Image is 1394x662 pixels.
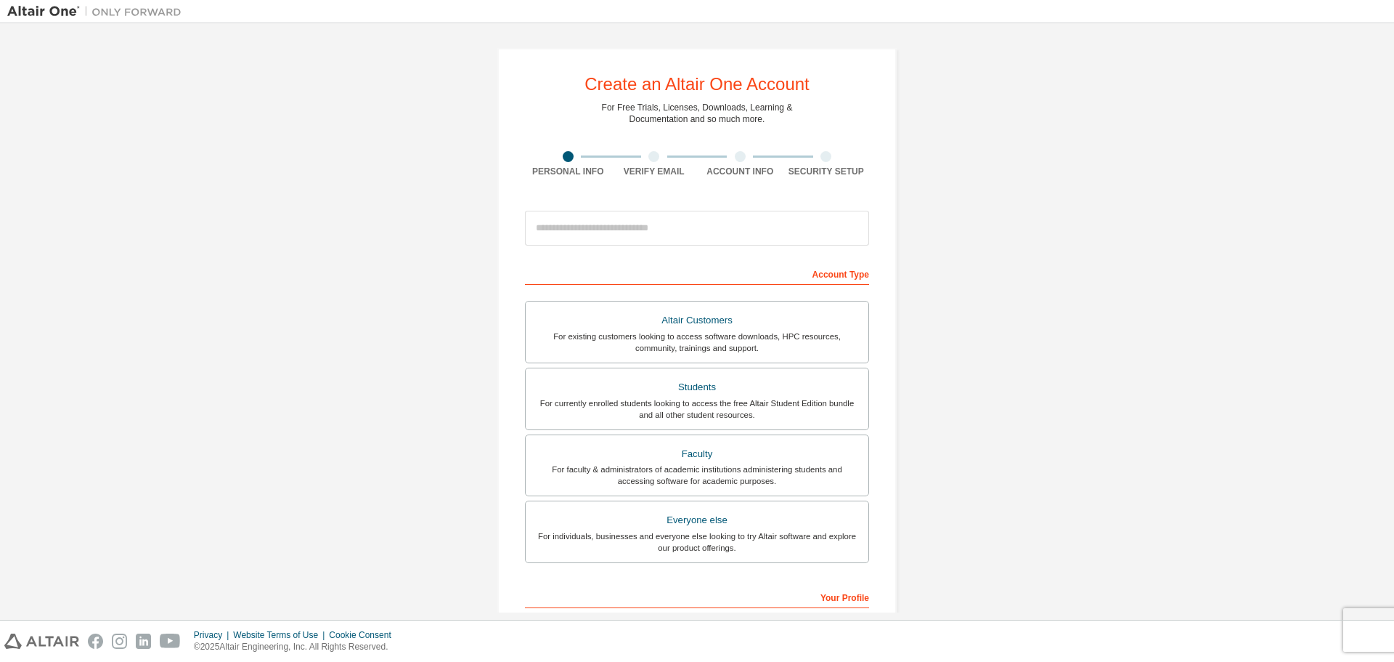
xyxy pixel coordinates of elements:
div: Security Setup [783,166,870,177]
div: Privacy [194,629,233,641]
div: Everyone else [534,510,860,530]
div: Verify Email [611,166,698,177]
div: Website Terms of Use [233,629,329,641]
div: Students [534,377,860,397]
div: For faculty & administrators of academic institutions administering students and accessing softwa... [534,464,860,487]
img: facebook.svg [88,634,103,649]
div: Create an Altair One Account [584,76,810,93]
div: Your Profile [525,585,869,608]
div: Account Info [697,166,783,177]
img: altair_logo.svg [4,634,79,649]
div: Cookie Consent [329,629,399,641]
div: For existing customers looking to access software downloads, HPC resources, community, trainings ... [534,331,860,354]
img: Altair One [7,4,189,19]
p: © 2025 Altair Engineering, Inc. All Rights Reserved. [194,641,400,653]
div: Personal Info [525,166,611,177]
div: Altair Customers [534,310,860,331]
div: For currently enrolled students looking to access the free Altair Student Edition bundle and all ... [534,397,860,421]
div: For individuals, businesses and everyone else looking to try Altair software and explore our prod... [534,530,860,554]
img: youtube.svg [160,634,181,649]
img: linkedin.svg [136,634,151,649]
div: Account Type [525,262,869,285]
div: Faculty [534,444,860,464]
div: For Free Trials, Licenses, Downloads, Learning & Documentation and so much more. [602,102,793,125]
img: instagram.svg [112,634,127,649]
